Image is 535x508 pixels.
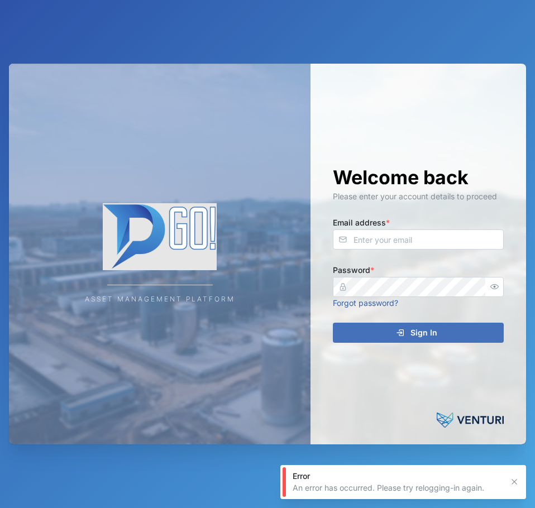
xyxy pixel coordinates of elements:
[333,298,398,308] a: Forgot password?
[333,165,504,190] h1: Welcome back
[333,264,374,276] label: Password
[293,482,503,493] div: An error has occurred. Please try relogging-in again.
[333,190,504,203] div: Please enter your account details to proceed
[333,217,390,229] label: Email address
[437,409,504,431] img: Powered by: Venturi
[333,229,504,250] input: Enter your email
[293,471,503,482] div: Error
[85,294,235,305] div: Asset Management Platform
[333,323,504,343] button: Sign In
[48,203,271,270] img: Company Logo
[410,323,437,342] span: Sign In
